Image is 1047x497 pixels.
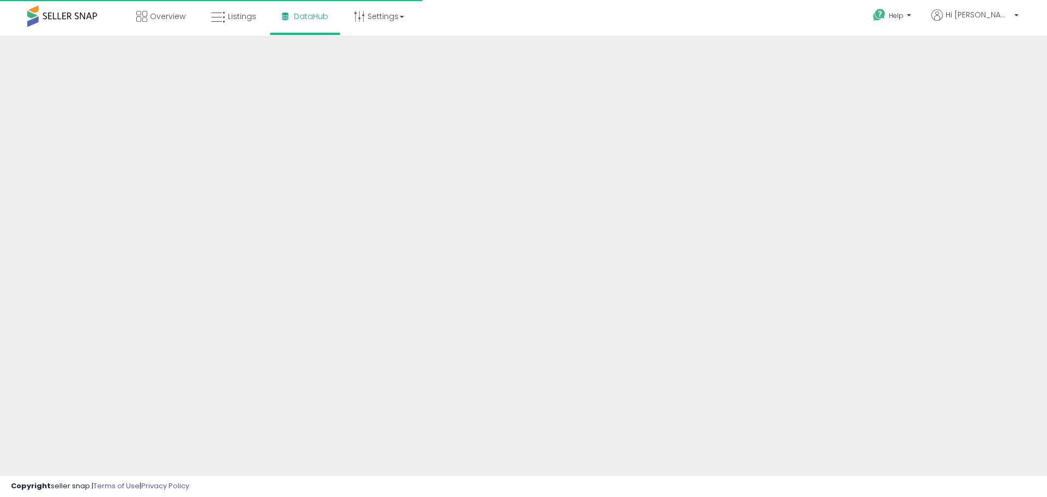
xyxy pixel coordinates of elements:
span: Listings [228,11,256,22]
span: Help [889,11,904,20]
i: Get Help [872,8,886,22]
a: Terms of Use [93,481,140,491]
span: Overview [150,11,185,22]
a: Hi [PERSON_NAME] [931,9,1019,34]
div: seller snap | | [11,481,189,492]
strong: Copyright [11,481,51,491]
span: DataHub [294,11,328,22]
span: Hi [PERSON_NAME] [946,9,1011,20]
a: Privacy Policy [141,481,189,491]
